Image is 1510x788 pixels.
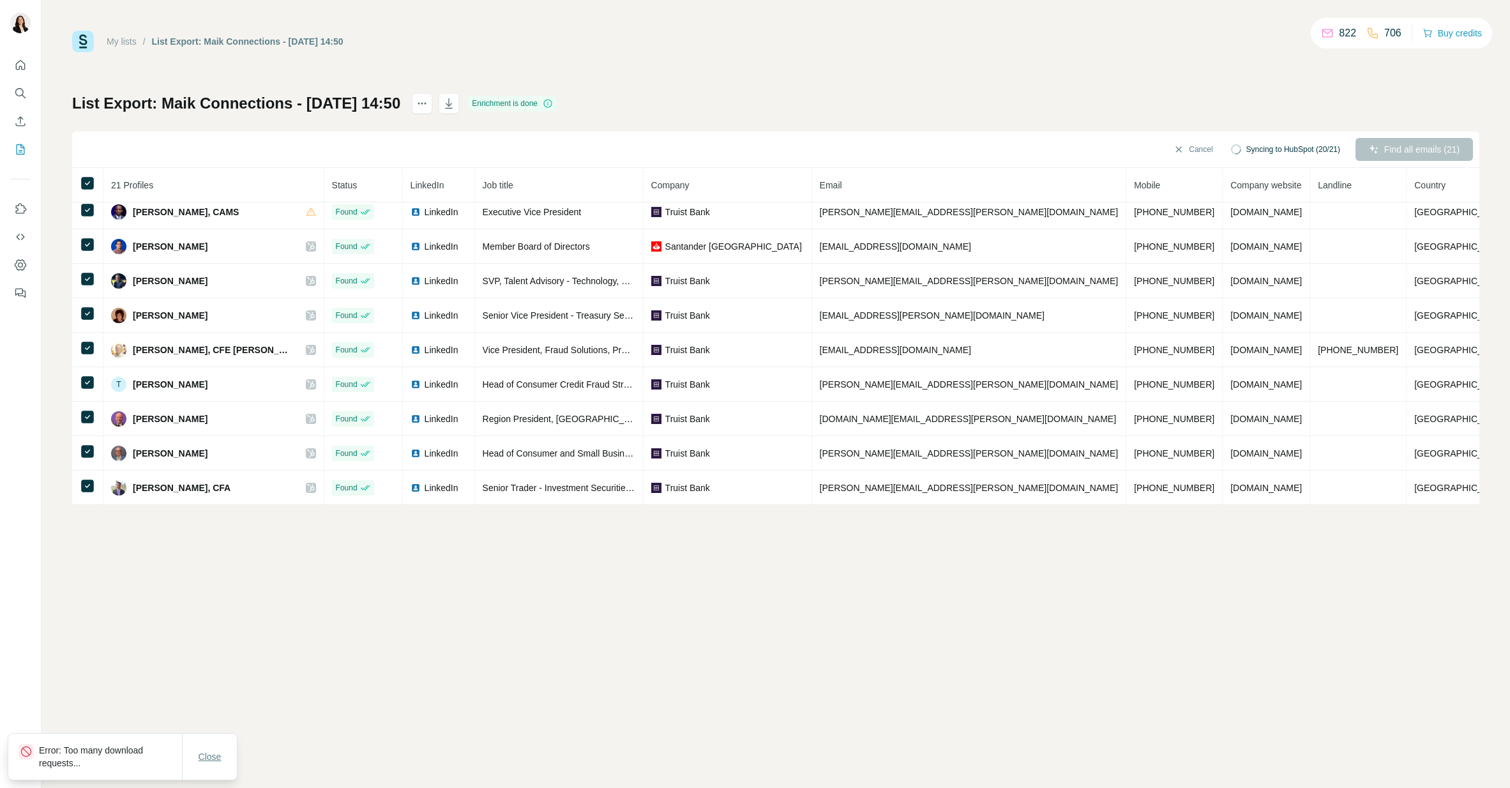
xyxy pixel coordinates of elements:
span: [PERSON_NAME][EMAIL_ADDRESS][PERSON_NAME][DOMAIN_NAME] [820,207,1119,217]
span: Truist Bank [665,481,710,494]
span: Truist Bank [665,378,710,391]
button: Feedback [10,282,31,305]
span: [PHONE_NUMBER] [1134,276,1214,286]
span: LinkedIn [411,180,444,190]
span: [PERSON_NAME] [133,240,208,253]
span: Found [336,413,358,425]
span: [PERSON_NAME] [133,447,208,460]
div: Enrichment is done [468,96,557,111]
span: Region President, [GEOGRAPHIC_DATA][US_STATE] & [US_STATE] [483,414,760,424]
span: [PHONE_NUMBER] [1134,379,1214,390]
span: [PERSON_NAME] [133,275,208,287]
p: 706 [1384,26,1401,41]
a: My lists [107,36,137,47]
span: [PHONE_NUMBER] [1134,207,1214,217]
span: [DOMAIN_NAME] [1230,483,1302,493]
span: LinkedIn [425,344,458,356]
img: company-logo [651,310,661,321]
span: [GEOGRAPHIC_DATA] [1414,483,1507,493]
img: LinkedIn logo [411,345,421,355]
span: [GEOGRAPHIC_DATA] [1414,276,1507,286]
img: company-logo [651,448,661,458]
span: [GEOGRAPHIC_DATA] [1414,379,1507,390]
span: Found [336,482,358,494]
span: Mobile [1134,180,1160,190]
span: 21 Profiles [111,180,153,190]
button: My lists [10,138,31,161]
span: Executive Vice President [483,207,582,217]
span: [PERSON_NAME][EMAIL_ADDRESS][PERSON_NAME][DOMAIN_NAME] [820,483,1119,493]
span: [PERSON_NAME], CFE [PERSON_NAME] [133,344,293,356]
button: Use Surfe on LinkedIn [10,197,31,220]
img: Avatar [111,342,126,358]
li: / [143,35,146,48]
img: LinkedIn logo [411,379,421,390]
img: company-logo [651,276,661,286]
span: Member Board of Directors [483,241,590,252]
img: company-logo [651,483,661,493]
img: LinkedIn logo [411,414,421,424]
span: [PERSON_NAME][EMAIL_ADDRESS][PERSON_NAME][DOMAIN_NAME] [820,379,1119,390]
span: [GEOGRAPHIC_DATA] [1414,448,1507,458]
img: LinkedIn logo [411,448,421,458]
span: [PHONE_NUMBER] [1134,345,1214,355]
span: [DOMAIN_NAME] [1230,276,1302,286]
span: [PHONE_NUMBER] [1134,483,1214,493]
img: Surfe Logo [72,31,94,52]
span: [EMAIL_ADDRESS][PERSON_NAME][DOMAIN_NAME] [820,310,1045,321]
span: [GEOGRAPHIC_DATA] [1414,310,1507,321]
span: [PHONE_NUMBER] [1318,345,1398,355]
button: Dashboard [10,254,31,277]
img: Avatar [111,446,126,461]
img: LinkedIn logo [411,310,421,321]
span: Landline [1318,180,1352,190]
span: Truist Bank [665,344,710,356]
img: Avatar [111,239,126,254]
img: company-logo [651,345,661,355]
span: Found [336,241,358,252]
span: [EMAIL_ADDRESS][DOMAIN_NAME] [820,241,971,252]
span: Vice President, Fraud Solutions, Process & Controls [483,345,689,355]
span: Truist Bank [665,275,710,287]
span: LinkedIn [425,413,458,425]
span: Senior Vice President - Treasury Services Product Group Manager [483,310,746,321]
span: [GEOGRAPHIC_DATA] [1414,345,1507,355]
span: Head of Consumer and Small Business Bank Partnerships [483,448,714,458]
span: [DOMAIN_NAME] [1230,379,1302,390]
button: Buy credits [1423,24,1482,42]
span: Syncing to HubSpot (20/21) [1246,144,1340,155]
span: Santander [GEOGRAPHIC_DATA] [665,240,802,253]
p: 822 [1339,26,1356,41]
span: [PERSON_NAME] [133,378,208,391]
img: LinkedIn logo [411,207,421,217]
img: LinkedIn logo [411,483,421,493]
img: Avatar [111,204,126,220]
span: [DOMAIN_NAME] [1230,310,1302,321]
span: [PERSON_NAME] [133,309,208,322]
span: Found [336,448,358,459]
h1: List Export: Maik Connections - [DATE] 14:50 [72,93,400,114]
span: LinkedIn [425,240,458,253]
span: [DOMAIN_NAME] [1230,207,1302,217]
div: List Export: Maik Connections - [DATE] 14:50 [152,35,344,48]
span: SVP, Talent Advisory - Technology, Data & Operations/HR/GALT/OCAA [483,276,764,286]
span: Email [820,180,842,190]
span: Truist Bank [665,206,710,218]
button: Use Surfe API [10,225,31,248]
span: Found [336,379,358,390]
span: [PERSON_NAME][EMAIL_ADDRESS][PERSON_NAME][DOMAIN_NAME] [820,276,1119,286]
span: [PHONE_NUMBER] [1134,310,1214,321]
span: [DOMAIN_NAME] [1230,345,1302,355]
button: Search [10,82,31,105]
span: [DOMAIN_NAME] [1230,414,1302,424]
span: [PERSON_NAME][EMAIL_ADDRESS][PERSON_NAME][DOMAIN_NAME] [820,448,1119,458]
span: [GEOGRAPHIC_DATA] [1414,207,1507,217]
span: LinkedIn [425,275,458,287]
button: Close [190,745,230,768]
span: [PHONE_NUMBER] [1134,241,1214,252]
span: [DOMAIN_NAME] [1230,241,1302,252]
span: LinkedIn [425,481,458,494]
img: Avatar [10,13,31,33]
img: Avatar [111,273,126,289]
span: [PERSON_NAME], CAMS [133,206,239,218]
